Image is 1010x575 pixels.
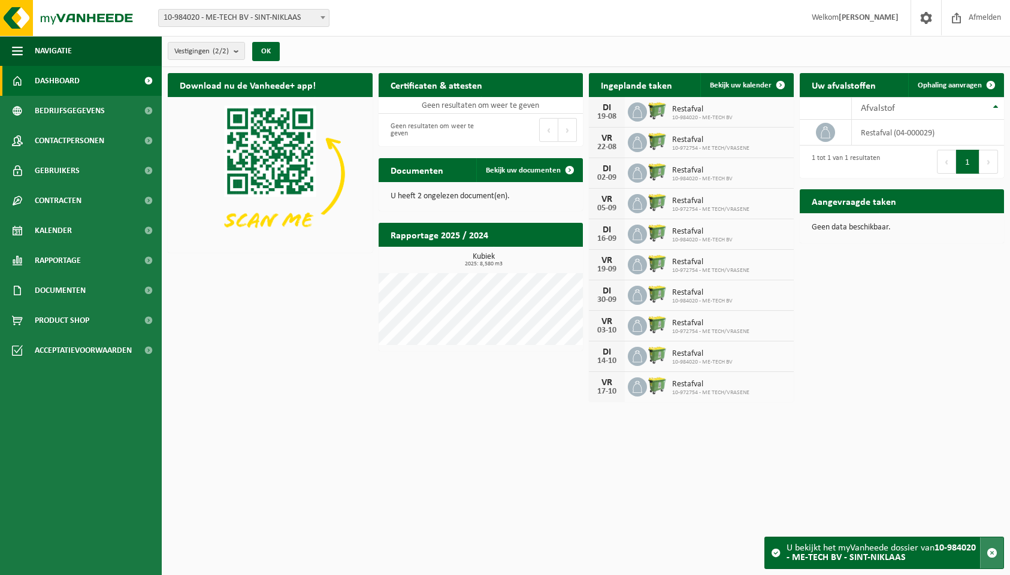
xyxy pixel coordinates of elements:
[647,162,667,182] img: WB-0660-HPE-GN-50
[937,150,956,174] button: Previous
[595,235,619,243] div: 16-09
[558,118,577,142] button: Next
[486,167,561,174] span: Bekijk uw documenten
[672,237,733,244] span: 10-984020 - ME-TECH BV
[595,204,619,213] div: 05-09
[539,118,558,142] button: Previous
[385,253,583,267] h3: Kubiek
[35,246,81,276] span: Rapportage
[672,298,733,305] span: 10-984020 - ME-TECH BV
[35,36,72,66] span: Navigatie
[647,223,667,243] img: WB-0660-HPE-GN-50
[35,66,80,96] span: Dashboard
[174,43,229,60] span: Vestigingen
[812,223,993,232] p: Geen data beschikbaar.
[595,256,619,265] div: VR
[672,227,733,237] span: Restafval
[494,246,582,270] a: Bekijk rapportage
[35,156,80,186] span: Gebruikers
[385,261,583,267] span: 2025: 8,580 m3
[379,223,500,246] h2: Rapportage 2025 / 2024
[589,73,684,96] h2: Ingeplande taken
[647,284,667,304] img: WB-0660-HPE-GN-50
[979,150,998,174] button: Next
[595,225,619,235] div: DI
[710,81,772,89] span: Bekijk uw kalender
[379,73,494,96] h2: Certificaten & attesten
[861,104,895,113] span: Afvalstof
[595,174,619,182] div: 02-09
[806,149,880,175] div: 1 tot 1 van 1 resultaten
[672,175,733,183] span: 10-984020 - ME-TECH BV
[595,195,619,204] div: VR
[35,276,86,305] span: Documenten
[672,105,733,114] span: Restafval
[700,73,793,97] a: Bekijk uw kalender
[252,42,280,61] button: OK
[647,101,667,121] img: WB-0660-HPE-GN-50
[672,288,733,298] span: Restafval
[647,376,667,396] img: WB-0660-HPE-GN-50
[647,345,667,365] img: WB-0660-HPE-GN-50
[956,150,979,174] button: 1
[595,113,619,121] div: 19-08
[595,134,619,143] div: VR
[647,131,667,152] img: WB-0660-HPE-GN-50
[647,192,667,213] img: WB-0660-HPE-GN-50
[672,145,749,152] span: 10-972754 - ME TECH/VRASENE
[672,258,749,267] span: Restafval
[787,537,980,568] div: U bekijkt het myVanheede dossier van
[213,47,229,55] count: (2/2)
[168,42,245,60] button: Vestigingen(2/2)
[385,117,475,143] div: Geen resultaten om weer te geven
[839,13,899,22] strong: [PERSON_NAME]
[595,286,619,296] div: DI
[800,73,888,96] h2: Uw afvalstoffen
[672,389,749,397] span: 10-972754 - ME TECH/VRASENE
[672,267,749,274] span: 10-972754 - ME TECH/VRASENE
[35,126,104,156] span: Contactpersonen
[595,103,619,113] div: DI
[908,73,1003,97] a: Ophaling aanvragen
[595,388,619,396] div: 17-10
[595,357,619,365] div: 14-10
[595,326,619,335] div: 03-10
[168,97,373,250] img: Download de VHEPlus App
[595,164,619,174] div: DI
[647,314,667,335] img: WB-0660-HPE-GN-50
[391,192,571,201] p: U heeft 2 ongelezen document(en).
[35,216,72,246] span: Kalender
[800,189,908,213] h2: Aangevraagde taken
[672,196,749,206] span: Restafval
[672,166,733,175] span: Restafval
[159,10,329,26] span: 10-984020 - ME-TECH BV - SINT-NIKLAAS
[595,347,619,357] div: DI
[35,186,81,216] span: Contracten
[158,9,329,27] span: 10-984020 - ME-TECH BV - SINT-NIKLAAS
[35,96,105,126] span: Bedrijfsgegevens
[672,328,749,335] span: 10-972754 - ME TECH/VRASENE
[595,378,619,388] div: VR
[672,349,733,359] span: Restafval
[595,317,619,326] div: VR
[672,380,749,389] span: Restafval
[35,305,89,335] span: Product Shop
[379,158,455,181] h2: Documenten
[672,206,749,213] span: 10-972754 - ME TECH/VRASENE
[647,253,667,274] img: WB-0660-HPE-GN-50
[672,319,749,328] span: Restafval
[672,135,749,145] span: Restafval
[379,97,583,114] td: Geen resultaten om weer te geven
[476,158,582,182] a: Bekijk uw documenten
[787,543,976,562] strong: 10-984020 - ME-TECH BV - SINT-NIKLAAS
[168,73,328,96] h2: Download nu de Vanheede+ app!
[595,296,619,304] div: 30-09
[595,143,619,152] div: 22-08
[595,265,619,274] div: 19-09
[852,120,1004,146] td: restafval (04-000029)
[35,335,132,365] span: Acceptatievoorwaarden
[672,359,733,366] span: 10-984020 - ME-TECH BV
[672,114,733,122] span: 10-984020 - ME-TECH BV
[918,81,982,89] span: Ophaling aanvragen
